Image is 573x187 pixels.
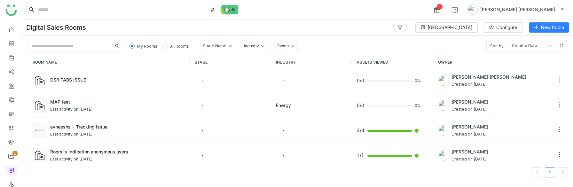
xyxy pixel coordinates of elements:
[451,74,526,81] span: [PERSON_NAME] [PERSON_NAME]
[50,123,184,130] div: avneeshs - Tracking Issue
[545,167,555,177] li: 1
[451,131,488,137] span: Created on [DATE]
[480,6,555,13] span: [PERSON_NAME] [PERSON_NAME]
[438,100,448,111] img: 684a9b22de261c4b36a3d00f
[496,24,517,31] span: Configure
[428,24,473,31] span: [GEOGRAPHIC_DATA]
[201,152,204,158] span: -
[529,22,569,33] button: New Room
[438,75,448,86] img: 684a9b57de261c4b36a3d29f
[282,152,285,158] span: -
[50,131,93,137] div: Last activity on [DATE]
[415,79,422,83] span: 0%
[487,41,508,51] span: Sort by:
[451,82,526,88] span: Created on [DATE]
[357,77,364,84] span: 0/0
[415,22,478,33] button: [GEOGRAPHIC_DATA]
[451,106,488,113] span: Created on [DATE]
[541,24,564,31] span: New Room
[438,125,448,136] img: 6860d480bc89cb0674c8c7e9
[451,98,488,105] span: [PERSON_NAME]
[50,106,93,113] div: Last activity on [DATE]
[352,57,433,68] th: ASSETS VIEWED
[415,104,422,108] span: 0%
[437,4,443,10] div: 1
[26,24,86,31] div: Digital Sales Rooms
[282,128,285,133] span: -
[433,57,568,68] th: OWNER
[5,4,17,16] img: logo
[276,103,291,108] span: Energy
[271,57,352,68] th: INDUSTRY
[451,7,458,13] img: help.svg
[466,4,565,15] button: [PERSON_NAME] [PERSON_NAME]
[14,150,16,157] p: 1
[201,103,204,108] span: -
[451,156,488,162] span: Created on [DATE]
[50,148,184,155] div: Room is indication anonymous users
[277,43,289,49] div: Owner
[170,44,189,49] span: All Rooms
[451,123,488,130] span: [PERSON_NAME]
[201,78,204,83] span: -
[203,43,226,49] div: Stage Name
[357,127,364,134] span: 4/4
[282,78,285,83] span: -
[438,150,448,160] img: 684a9aedde261c4b36a3ced9
[512,41,552,51] nz-select-item: Created Date
[190,57,271,68] th: STAGE
[558,167,568,177] button: Next Page
[12,151,18,156] nz-badge-sup: 1
[467,4,478,15] img: avatar
[50,156,93,162] div: Last activity on [DATE]
[545,168,555,177] a: 1
[50,76,184,83] div: DSR TABS ISSUE
[137,44,157,49] span: My Rooms
[27,57,190,68] th: ROOM NAME
[50,98,184,105] div: MAP test
[357,152,364,159] span: 1/1
[484,22,522,33] button: Configure
[244,43,259,49] div: Industry
[210,7,215,12] img: search-type.svg
[357,102,364,109] span: 0/0
[451,148,488,155] span: [PERSON_NAME]
[532,167,542,177] button: Previous Page
[201,128,204,133] span: -
[221,5,239,14] img: ask-buddy-normal.svg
